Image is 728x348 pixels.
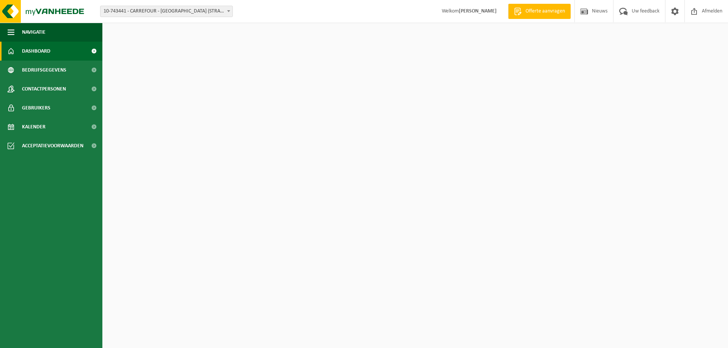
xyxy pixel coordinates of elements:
span: Bedrijfsgegevens [22,61,66,80]
span: 10-743441 - CARREFOUR - KOKSIJDE (STRANDLAAN) 691 - KOKSIJDE [100,6,233,17]
span: 10-743441 - CARREFOUR - KOKSIJDE (STRANDLAAN) 691 - KOKSIJDE [100,6,232,17]
span: Offerte aanvragen [524,8,567,15]
span: Navigatie [22,23,45,42]
span: Acceptatievoorwaarden [22,136,83,155]
span: Contactpersonen [22,80,66,98]
strong: [PERSON_NAME] [459,8,497,14]
span: Gebruikers [22,98,50,117]
span: Dashboard [22,42,50,61]
a: Offerte aanvragen [508,4,571,19]
span: Kalender [22,117,45,136]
